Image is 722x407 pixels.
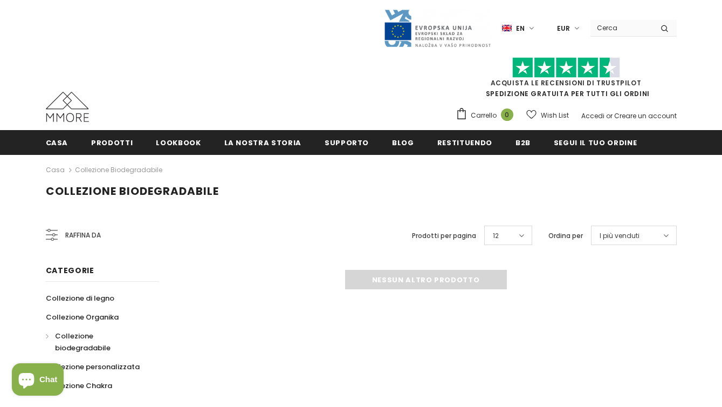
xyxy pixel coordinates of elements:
span: en [516,23,525,34]
span: supporto [325,138,369,148]
span: Collezione biodegradabile [46,184,219,199]
a: supporto [325,130,369,154]
a: Collezione biodegradabile [46,327,147,357]
img: Casi MMORE [46,92,89,122]
span: I più venduti [600,230,640,241]
a: Javni Razpis [383,23,491,32]
a: Prodotti [91,130,133,154]
span: SPEDIZIONE GRATUITA PER TUTTI GLI ORDINI [456,62,677,98]
img: Fidati di Pilot Stars [512,57,620,78]
span: Collezione Organika [46,312,119,322]
a: B2B [515,130,531,154]
a: La nostra storia [224,130,301,154]
span: Restituendo [437,138,492,148]
input: Search Site [590,20,652,36]
a: Segui il tuo ordine [554,130,637,154]
span: La nostra storia [224,138,301,148]
a: Collezione di legno [46,289,114,308]
inbox-online-store-chat: Shopify online store chat [9,363,67,398]
span: Blog [392,138,414,148]
a: Collezione Chakra [46,376,112,395]
span: Lookbook [156,138,201,148]
img: i-lang-1.png [502,24,512,33]
span: Collezione personalizzata [46,362,140,372]
span: B2B [515,138,531,148]
span: Collezione Chakra [46,381,112,391]
span: Segui il tuo ordine [554,138,637,148]
a: Casa [46,130,68,154]
span: Categorie [46,265,94,276]
a: Wish List [526,106,569,125]
label: Ordina per [548,230,583,241]
a: Collezione biodegradabile [75,165,162,174]
span: Prodotti [91,138,133,148]
a: Acquista le recensioni di TrustPilot [491,78,642,87]
a: Restituendo [437,130,492,154]
a: Collezione Organika [46,308,119,327]
span: EUR [557,23,570,34]
a: Casa [46,164,65,177]
a: Collezione personalizzata [46,357,140,376]
span: 0 [501,108,513,121]
a: Carrello 0 [456,107,519,124]
a: Creare un account [614,111,677,120]
a: Lookbook [156,130,201,154]
span: or [606,111,613,120]
a: Accedi [581,111,604,120]
span: Casa [46,138,68,148]
span: Raffina da [65,229,101,241]
img: Javni Razpis [383,9,491,48]
span: Wish List [541,110,569,121]
a: Blog [392,130,414,154]
label: Prodotti per pagina [412,230,476,241]
span: Collezione biodegradabile [55,331,111,353]
span: Carrello [471,110,497,121]
span: 12 [493,230,499,241]
span: Collezione di legno [46,293,114,303]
